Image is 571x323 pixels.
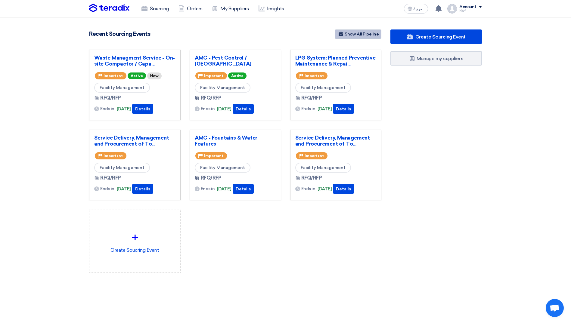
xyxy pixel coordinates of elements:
[305,154,324,158] span: Important
[147,72,162,79] div: New
[301,106,315,112] span: Ends in
[333,184,354,194] button: Details
[104,74,123,78] span: Important
[228,72,247,79] span: Active
[415,34,466,40] span: Create Sourcing Event
[204,74,223,78] span: Important
[201,186,215,192] span: Ends in
[305,74,324,78] span: Important
[204,154,223,158] span: Important
[414,7,424,11] span: العربية
[217,186,231,192] span: [DATE]
[100,94,121,102] span: RFQ/RFP
[195,135,276,147] a: AMC - Fountains & Water Features
[195,55,276,67] a: AMC - Pest Control / [GEOGRAPHIC_DATA]
[94,83,150,93] span: Facility Management
[100,174,121,182] span: RFQ/RFP
[254,2,289,15] a: Insights
[94,55,175,67] a: Waste Managment Service - On-site Compactor / Capa...
[233,104,254,114] button: Details
[207,2,253,15] a: My Suppliers
[295,163,351,173] span: Facility Management
[295,83,351,93] span: Facility Management
[89,31,150,37] h4: Recent Sourcing Events
[100,186,114,192] span: Ends in
[295,135,377,147] a: Service Delivery, Management and Procurement of To...
[195,83,250,93] span: Facility Management
[132,184,153,194] button: Details
[390,51,482,66] a: Manage my suppliers
[195,163,250,173] span: Facility Management
[100,106,114,112] span: Ends in
[318,186,332,192] span: [DATE]
[295,55,377,67] a: LPG System: Planned Preventive Maintenance & Repai...
[201,94,222,102] span: RFQ/RFP
[301,174,322,182] span: RFQ/RFP
[459,9,482,13] div: Naif
[335,29,381,39] a: Show All Pipeline
[201,106,215,112] span: Ends in
[301,94,322,102] span: RFQ/RFP
[201,174,222,182] span: RFQ/RFP
[94,163,150,173] span: Facility Management
[104,154,123,158] span: Important
[174,2,207,15] a: Orders
[89,4,129,13] img: Teradix logo
[301,186,315,192] span: Ends in
[233,184,254,194] button: Details
[117,106,131,112] span: [DATE]
[333,104,354,114] button: Details
[132,104,153,114] button: Details
[447,4,457,14] img: profile_test.png
[137,2,174,15] a: Sourcing
[94,135,175,147] a: Service Delivery, Management and Procurement of To...
[318,106,332,112] span: [DATE]
[546,299,564,317] div: Open chat
[94,215,175,268] div: Create Soucring Event
[117,186,131,192] span: [DATE]
[94,229,175,247] div: +
[459,5,476,10] div: Account
[128,72,146,79] span: Active
[217,106,231,112] span: [DATE]
[404,4,428,14] button: العربية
